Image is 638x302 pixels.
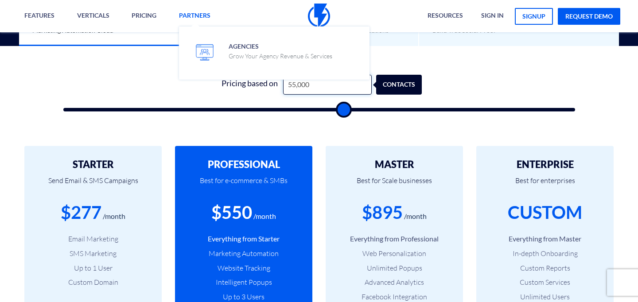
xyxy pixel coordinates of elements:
[38,170,148,200] p: Send Email & SMS Campaigns
[339,170,450,200] p: Best for Scale businesses
[229,52,332,61] p: Grow Your Agency Revenue & Services
[38,263,148,273] li: Up to 1 User
[432,27,496,34] span: Build True Social Proof
[490,292,600,302] li: Unlimited Users
[339,292,450,302] li: Facebook Integration
[188,170,299,200] p: Best for e-commerce & SMBs
[339,248,450,259] li: Web Personalization
[188,292,299,302] li: Up to 3 Users
[490,170,600,200] p: Best for enterprises
[362,200,403,225] div: $895
[188,263,299,273] li: Website Tracking
[404,211,427,222] div: /month
[188,159,299,170] h2: PROFESSIONAL
[229,40,332,61] span: Agencies
[339,277,450,287] li: Advanced Analytics
[382,75,428,95] div: contacts
[32,27,113,34] span: Marketing Automation Cloud
[38,159,148,170] h2: STARTER
[490,234,600,244] li: Everything from Master
[558,8,620,25] a: request demo
[339,159,450,170] h2: MASTER
[38,234,148,244] li: Email Marketing
[217,75,283,95] div: Pricing based on
[490,277,600,287] li: Custom Services
[515,8,553,25] a: signup
[339,234,450,244] li: Everything from Professional
[211,200,252,225] div: $550
[61,200,101,225] div: $277
[490,248,600,259] li: In-depth Onboarding
[188,248,299,259] li: Marketing Automation
[339,263,450,273] li: Unlimited Popups
[103,211,125,222] div: /month
[490,263,600,273] li: Custom Reports
[38,277,148,287] li: Custom Domain
[188,277,299,287] li: Intelligent Popups
[38,248,148,259] li: SMS Marketing
[186,33,363,73] a: AgenciesGrow Your Agency Revenue & Services
[253,211,276,222] div: /month
[508,200,582,225] div: CUSTOM
[490,159,600,170] h2: ENTERPRISE
[188,234,299,244] li: Everything from Starter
